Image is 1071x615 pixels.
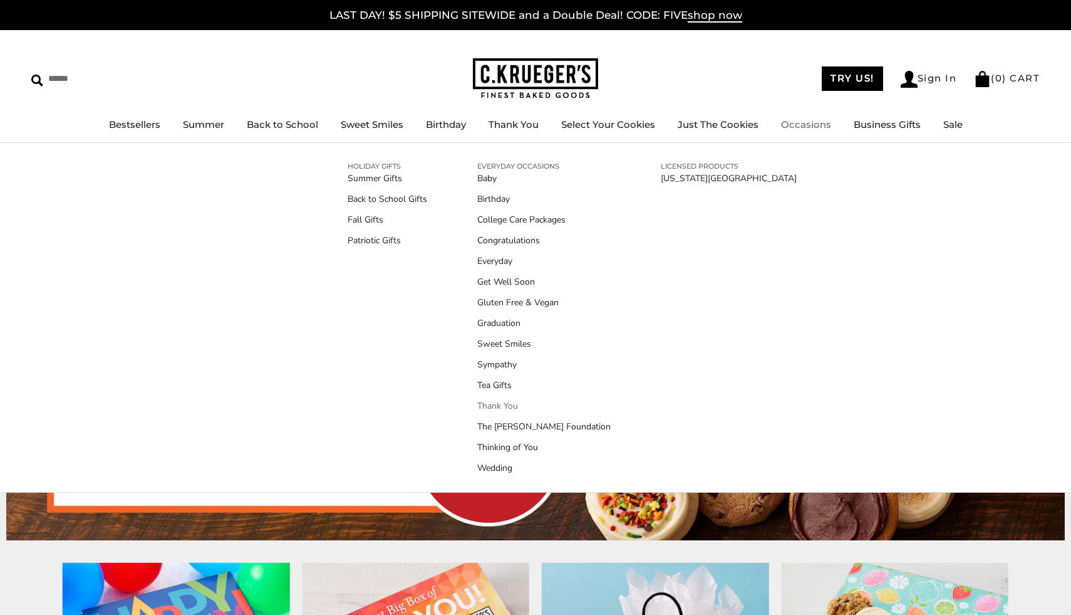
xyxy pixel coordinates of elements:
a: Select Your Cookies [561,118,655,130]
a: Sign In [901,71,957,88]
a: Back to School Gifts [348,192,427,206]
a: Graduation [477,317,611,330]
img: Search [31,75,43,87]
img: Bag [974,71,991,87]
a: EVERYDAY OCCASIONS [477,160,611,172]
a: Everyday [477,255,611,268]
a: Sweet Smiles [341,118,403,130]
a: Fall Gifts [348,213,427,226]
a: Sale [943,118,963,130]
a: Wedding [477,461,611,475]
img: C.KRUEGER'S [473,58,598,99]
a: Patriotic Gifts [348,234,427,247]
a: Birthday [426,118,466,130]
a: LAST DAY! $5 SHIPPING SITEWIDE and a Double Deal! CODE: FIVEshop now [329,9,742,23]
a: (0) CART [974,72,1040,84]
a: Summer [183,118,224,130]
a: Thinking of You [477,441,611,454]
a: Birthday [477,192,611,206]
span: shop now [688,9,742,23]
iframe: Sign Up via Text for Offers [10,567,130,605]
a: Sweet Smiles [477,337,611,350]
a: HOLIDAY GIFTS [348,160,427,172]
a: Thank You [489,118,539,130]
a: TRY US! [822,66,883,91]
a: Back to School [247,118,318,130]
a: Sympathy [477,358,611,371]
a: Summer Gifts [348,172,427,185]
a: Thank You [477,399,611,413]
a: Tea Gifts [477,379,611,392]
a: Gluten Free & Vegan [477,296,611,309]
span: 0 [995,72,1003,84]
a: LICENSED PRODUCTS [661,160,797,172]
a: Congratulations [477,234,611,247]
a: Bestsellers [109,118,160,130]
a: [US_STATE][GEOGRAPHIC_DATA] [661,172,797,185]
a: College Care Packages [477,213,611,226]
a: Occasions [781,118,831,130]
a: Just The Cookies [678,118,758,130]
a: Get Well Soon [477,275,611,288]
input: Search [31,69,180,88]
a: The [PERSON_NAME] Foundation [477,420,611,433]
img: Account [901,71,918,88]
a: Baby [477,172,611,185]
a: Business Gifts [854,118,921,130]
